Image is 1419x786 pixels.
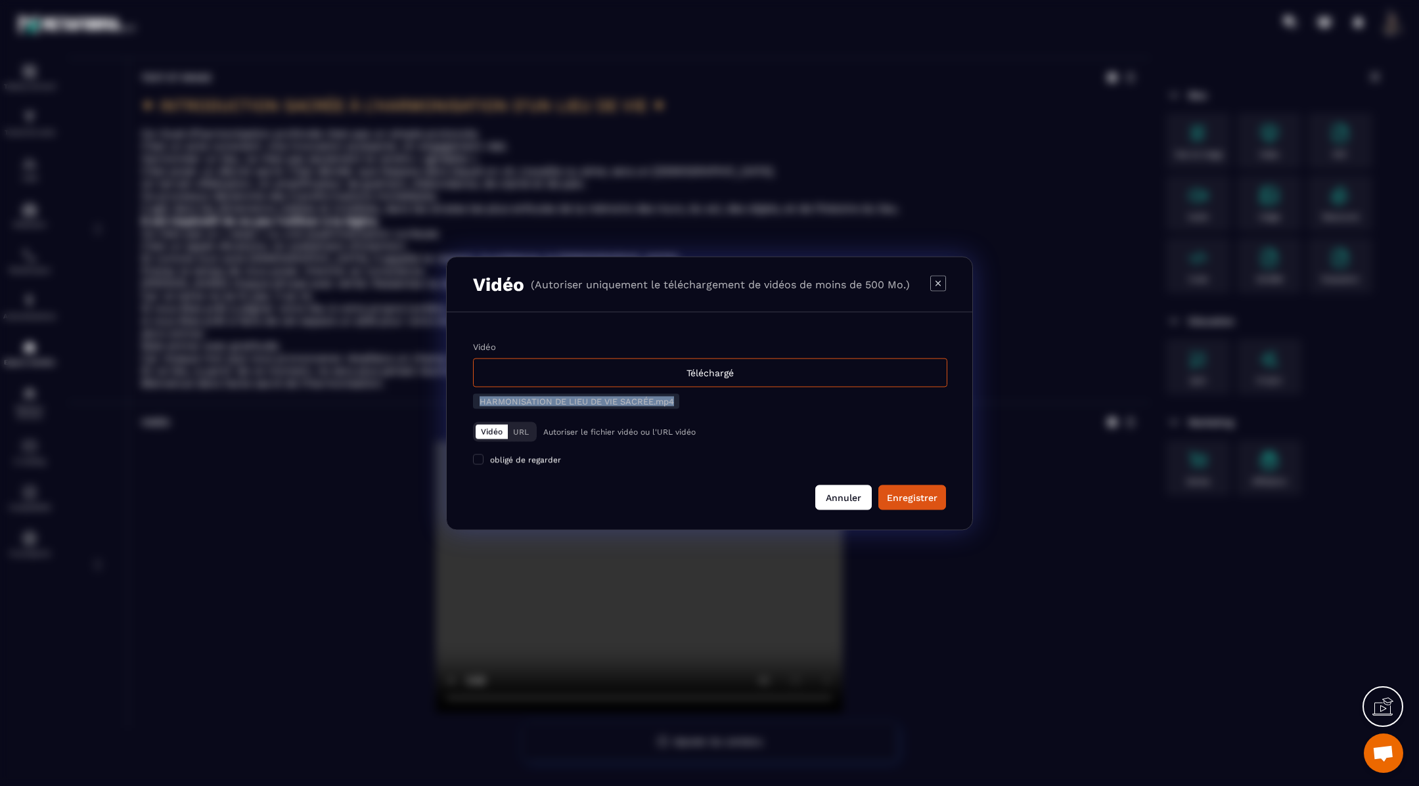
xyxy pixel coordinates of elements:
div: Téléchargé [473,358,947,387]
p: (Autoriser uniquement le téléchargement de vidéos de moins de 500 Mo.) [531,278,910,290]
span: obligé de regarder [490,455,561,464]
button: URL [508,424,534,439]
button: Vidéo [476,424,508,439]
div: Enregistrer [887,491,937,504]
label: Vidéo [473,341,496,351]
button: Annuler [815,485,872,510]
button: Enregistrer [878,485,946,510]
span: HARMONISATION DE LIEU DE VIE SACRÉE.mp4 [480,396,674,406]
h3: Vidéo [473,273,524,295]
p: Autoriser le fichier vidéo ou l'URL vidéo [543,427,696,436]
a: Ouvrir le chat [1364,733,1403,773]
